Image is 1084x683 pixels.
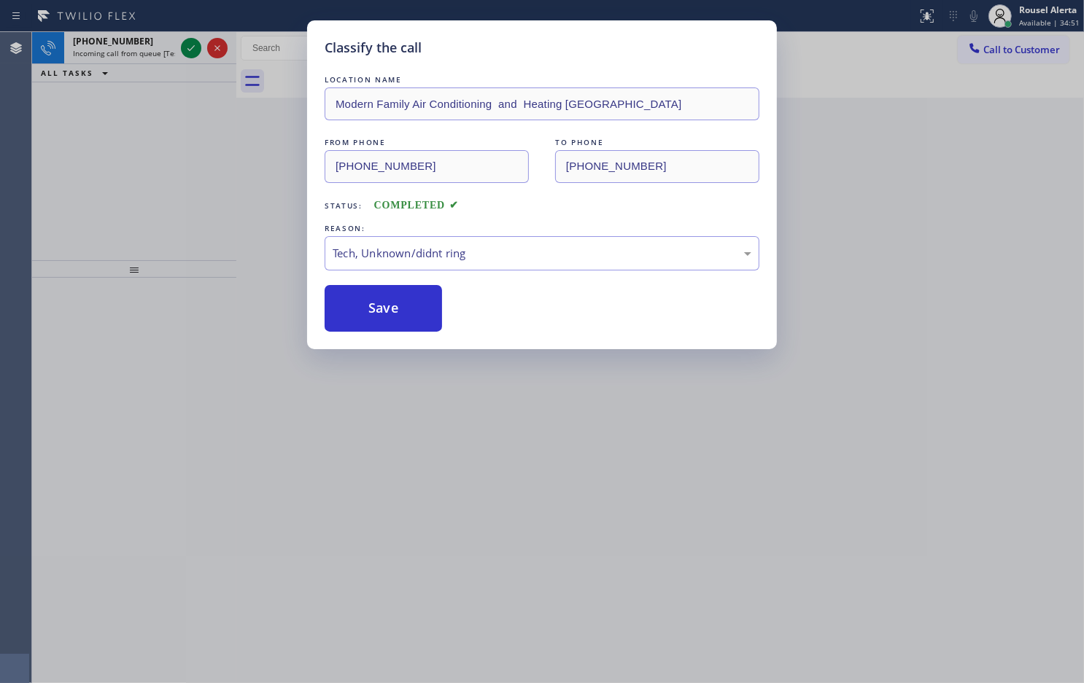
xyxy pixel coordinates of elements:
[325,221,759,236] div: REASON:
[325,285,442,332] button: Save
[325,200,363,211] span: Status:
[325,38,422,58] h5: Classify the call
[374,200,459,211] span: COMPLETED
[555,135,759,150] div: TO PHONE
[325,150,529,183] input: From phone
[325,72,759,87] div: LOCATION NAME
[555,150,759,183] input: To phone
[325,135,529,150] div: FROM PHONE
[333,245,751,262] div: Tech, Unknown/didnt ring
